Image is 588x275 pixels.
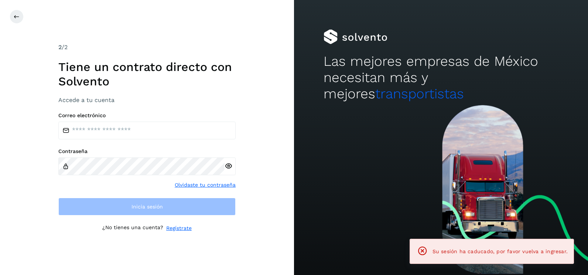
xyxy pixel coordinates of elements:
[433,248,568,254] span: Su sesión ha caducado, por favor vuelva a ingresar.
[58,112,236,119] label: Correo electrónico
[324,53,559,102] h2: Las mejores empresas de México necesitan más y mejores
[375,86,464,102] span: transportistas
[175,181,236,189] a: Olvidaste tu contraseña
[58,44,62,51] span: 2
[131,204,163,209] span: Inicia sesión
[166,224,192,232] a: Regístrate
[58,43,236,52] div: /2
[102,224,163,232] p: ¿No tienes una cuenta?
[58,148,236,155] label: Contraseña
[58,60,236,88] h1: Tiene un contrato directo con Solvento
[58,198,236,215] button: Inicia sesión
[58,96,236,103] h3: Accede a tu cuenta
